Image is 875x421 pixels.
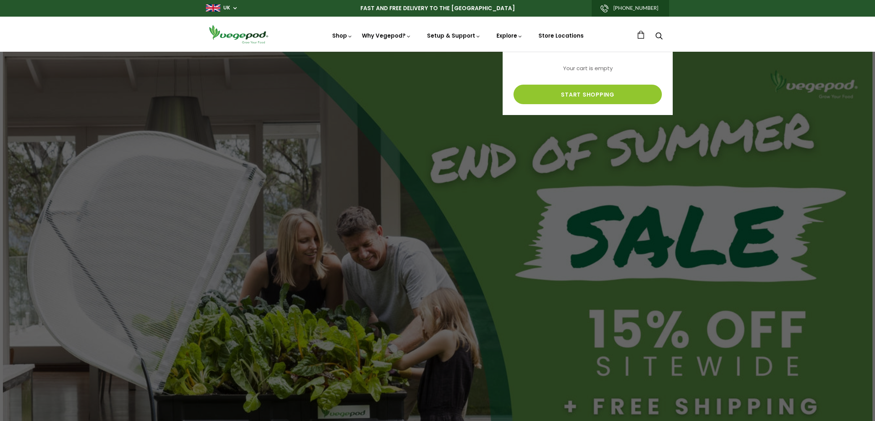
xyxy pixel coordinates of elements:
[513,63,662,74] p: Your cart is empty
[427,32,481,39] a: Setup & Support
[538,32,584,39] a: Store Locations
[655,33,663,41] a: Search
[206,4,220,12] img: gb_large.png
[332,32,352,39] a: Shop
[223,4,230,12] a: UK
[496,32,523,39] a: Explore
[513,85,662,104] a: Start shopping
[206,24,271,44] img: Vegepod
[362,32,411,39] a: Why Vegepod?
